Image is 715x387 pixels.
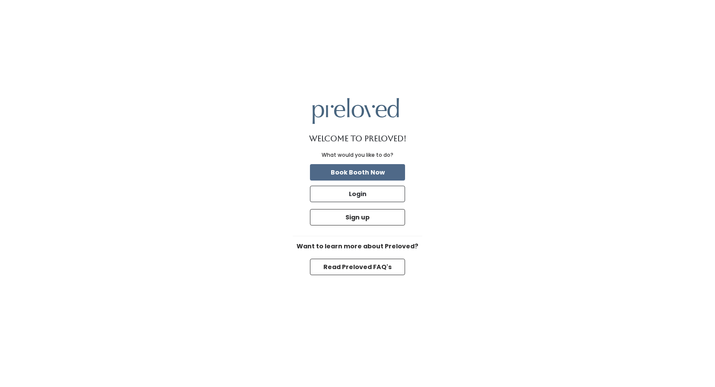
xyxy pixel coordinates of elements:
button: Read Preloved FAQ's [310,259,405,275]
div: What would you like to do? [322,151,393,159]
button: Book Booth Now [310,164,405,181]
a: Login [308,184,407,204]
h6: Want to learn more about Preloved? [293,243,422,250]
a: Sign up [308,207,407,227]
img: preloved logo [313,98,399,124]
button: Sign up [310,209,405,225]
h1: Welcome to Preloved! [309,134,406,143]
button: Login [310,186,405,202]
